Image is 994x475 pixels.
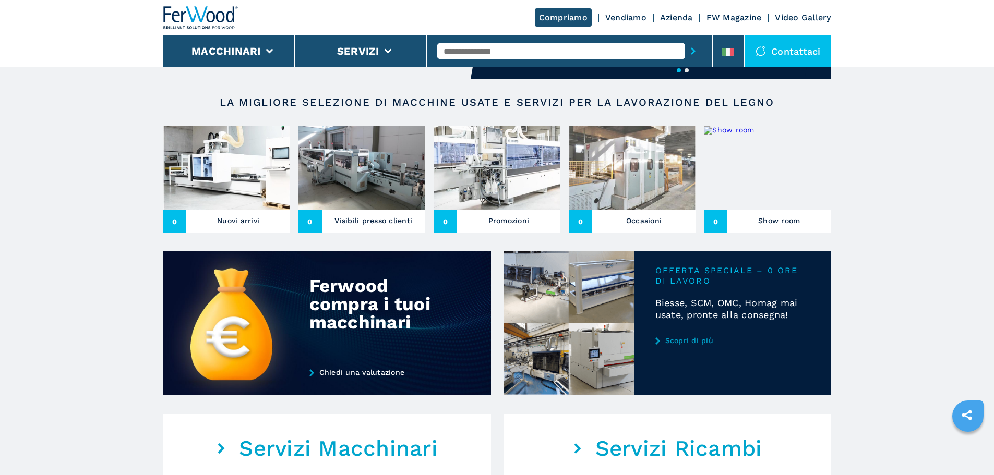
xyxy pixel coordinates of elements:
[504,251,634,395] img: Biesse, SCM, OMC, Homag mai usate, pronte alla consegna!
[197,96,798,108] h2: LA MIGLIORE SELEZIONE DI MACCHINE USATE E SERVIZI PER LA LAVORAZIONE DEL LEGNO
[163,251,491,395] img: Ferwood compra i tuoi macchinari
[704,126,831,233] a: Show room0Show room
[488,213,530,228] h3: Promozioni
[334,213,412,228] h3: Visibili presso clienti
[954,402,980,428] a: sharethis
[217,213,259,228] h3: Nuovi arrivi
[745,35,831,67] div: Contattaci
[595,435,762,461] em: Servizi Ricambi
[950,428,986,467] iframe: Chat
[704,126,831,210] img: Show room
[626,213,662,228] h3: Occasioni
[239,435,438,461] em: Servizi Macchinari
[706,13,762,22] a: FW Magazine
[191,45,261,57] button: Macchinari
[298,126,425,233] a: Visibili presso clienti0Visibili presso clienti
[660,13,693,22] a: Azienda
[685,68,689,72] button: 2
[309,277,446,332] div: Ferwood compra i tuoi macchinari
[704,210,727,233] span: 0
[569,126,696,233] a: Occasioni0Occasioni
[309,368,453,376] a: Chiedi una valutazione
[518,59,723,67] a: Scopri di più
[434,126,560,210] img: Promozioni
[758,213,800,228] h3: Show room
[677,68,681,72] button: 1
[163,126,290,210] img: Nuovi arrivi
[775,13,831,22] a: Video Gallery
[337,45,379,57] button: Servizi
[605,13,646,22] a: Vendiamo
[434,210,457,233] span: 0
[163,126,290,233] a: Nuovi arrivi0Nuovi arrivi
[569,126,696,210] img: Occasioni
[298,126,425,210] img: Visibili presso clienti
[163,6,238,29] img: Ferwood
[756,46,766,56] img: Contattaci
[655,336,810,345] a: Scopri di più
[298,210,322,233] span: 0
[163,210,187,233] span: 0
[569,210,592,233] span: 0
[434,126,560,233] a: Promozioni0Promozioni
[535,8,592,27] a: Compriamo
[685,39,701,63] button: submit-button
